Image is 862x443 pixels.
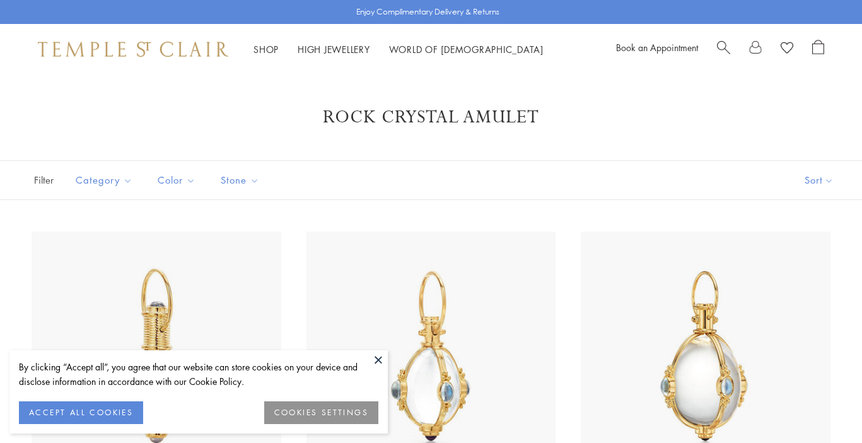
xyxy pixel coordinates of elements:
[298,43,370,56] a: High JewelleryHigh Jewellery
[253,42,544,57] nav: Main navigation
[812,40,824,59] a: Open Shopping Bag
[356,6,499,18] p: Enjoy Complimentary Delivery & Returns
[781,40,793,59] a: View Wishlist
[50,106,812,129] h1: Rock Crystal Amulet
[776,161,862,199] button: Show sort by
[19,401,143,424] button: ACCEPT ALL COOKIES
[214,172,269,188] span: Stone
[253,43,279,56] a: ShopShop
[211,166,269,194] button: Stone
[148,166,205,194] button: Color
[799,384,849,430] iframe: Gorgias live chat messenger
[151,172,205,188] span: Color
[389,43,544,56] a: World of [DEMOGRAPHIC_DATA]World of [DEMOGRAPHIC_DATA]
[264,401,378,424] button: COOKIES SETTINGS
[19,360,378,389] div: By clicking “Accept all”, you agree that our website can store cookies on your device and disclos...
[717,40,730,59] a: Search
[66,166,142,194] button: Category
[616,41,698,54] a: Book an Appointment
[69,172,142,188] span: Category
[38,42,228,57] img: Temple St. Clair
